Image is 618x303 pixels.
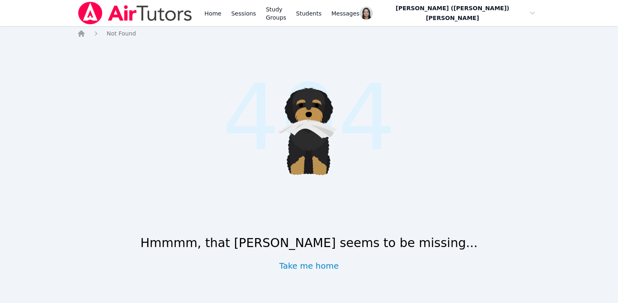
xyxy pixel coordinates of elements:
span: 404 [222,49,396,186]
a: Not Found [107,29,136,38]
a: Take me home [279,260,339,272]
h1: Hmmmm, that [PERSON_NAME] seems to be missing... [140,236,477,250]
nav: Breadcrumb [77,29,541,38]
span: Not Found [107,30,136,37]
img: Air Tutors [77,2,193,25]
span: Messages [331,9,360,18]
